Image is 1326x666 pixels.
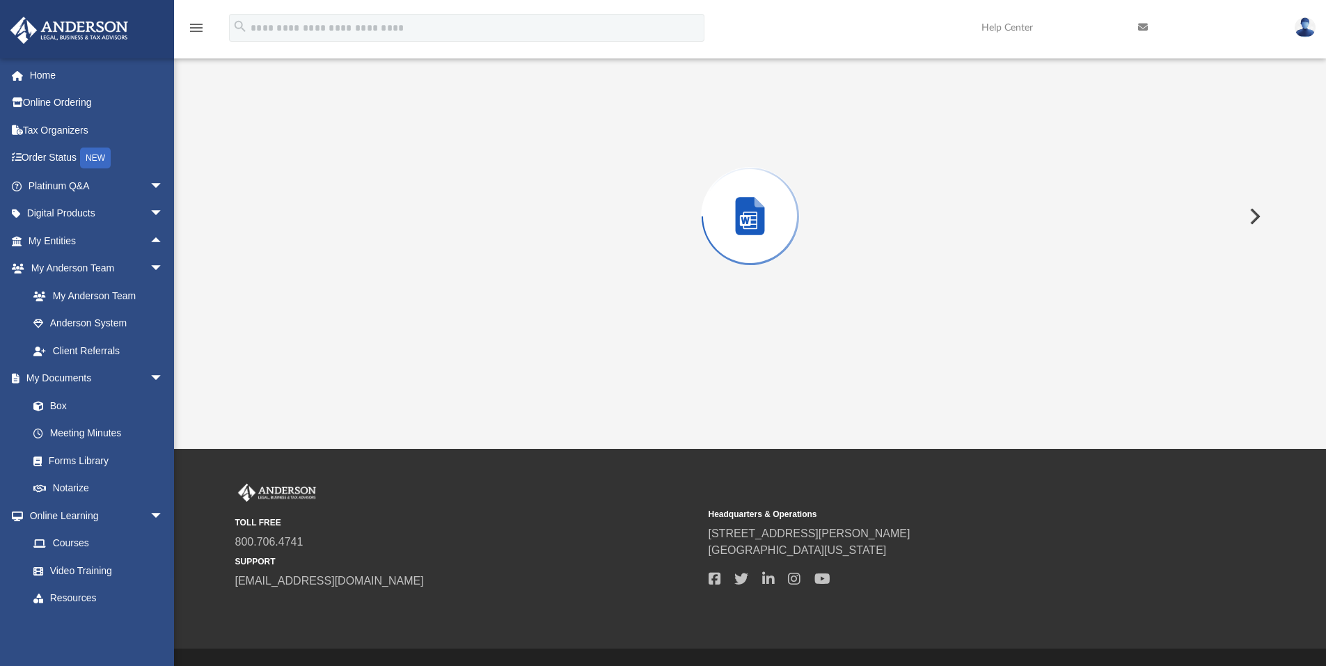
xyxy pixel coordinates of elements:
span: arrow_drop_down [150,200,177,228]
span: arrow_drop_down [150,502,177,530]
span: arrow_drop_down [150,612,177,640]
img: Anderson Advisors Platinum Portal [235,484,319,502]
small: TOLL FREE [235,516,699,529]
button: Next File [1238,197,1269,236]
a: Notarize [19,475,177,502]
a: Online Ordering [10,89,184,117]
a: Video Training [19,557,171,585]
a: My Anderson Teamarrow_drop_down [10,255,177,283]
i: search [232,19,248,34]
a: Billingarrow_drop_down [10,612,184,640]
span: arrow_drop_down [150,365,177,393]
img: Anderson Advisors Platinum Portal [6,17,132,44]
a: Platinum Q&Aarrow_drop_down [10,172,184,200]
a: Box [19,392,171,420]
a: [EMAIL_ADDRESS][DOMAIN_NAME] [235,575,424,587]
span: arrow_drop_down [150,255,177,283]
a: Client Referrals [19,337,177,365]
a: Anderson System [19,310,177,338]
span: arrow_drop_up [150,227,177,255]
span: arrow_drop_down [150,172,177,200]
a: [GEOGRAPHIC_DATA][US_STATE] [709,544,887,556]
a: Resources [19,585,177,612]
img: User Pic [1295,17,1316,38]
div: NEW [80,148,111,168]
a: My Anderson Team [19,282,171,310]
a: Forms Library [19,447,171,475]
a: My Entitiesarrow_drop_up [10,227,184,255]
small: Headquarters & Operations [709,508,1172,521]
a: Meeting Minutes [19,420,177,447]
a: [STREET_ADDRESS][PERSON_NAME] [709,528,910,539]
a: Online Learningarrow_drop_down [10,502,177,530]
a: Home [10,61,184,89]
a: menu [188,26,205,36]
a: Order StatusNEW [10,144,184,173]
a: 800.706.4741 [235,536,303,548]
small: SUPPORT [235,555,699,568]
a: Digital Productsarrow_drop_down [10,200,184,228]
a: Courses [19,530,177,557]
a: Tax Organizers [10,116,184,144]
a: My Documentsarrow_drop_down [10,365,177,393]
i: menu [188,19,205,36]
